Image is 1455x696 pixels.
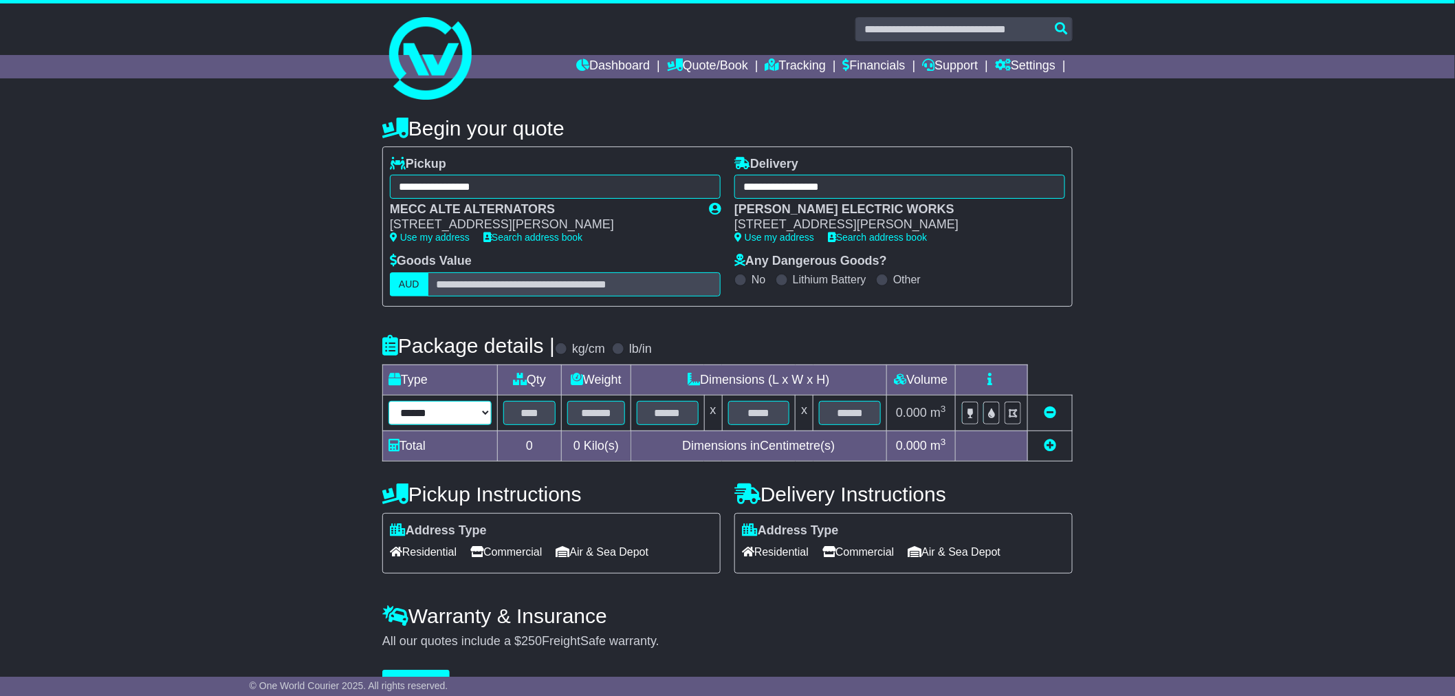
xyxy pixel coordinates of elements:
label: Lithium Battery [793,273,866,286]
div: [PERSON_NAME] ELECTRIC WORKS [734,202,1051,217]
td: Dimensions (L x W x H) [631,365,886,395]
a: Remove this item [1044,406,1056,420]
td: Kilo(s) [562,431,631,461]
label: No [752,273,765,286]
h4: Warranty & Insurance [382,605,1073,627]
label: Address Type [390,523,487,539]
span: © One World Courier 2025. All rights reserved. [250,680,448,691]
span: Air & Sea Depot [908,541,1001,563]
label: Address Type [742,523,839,539]
td: 0 [498,431,562,461]
a: Search address book [483,232,582,243]
h4: Delivery Instructions [734,483,1073,505]
label: AUD [390,272,428,296]
div: MECC ALTE ALTERNATORS [390,202,695,217]
span: m [930,439,946,453]
label: kg/cm [572,342,605,357]
div: [STREET_ADDRESS][PERSON_NAME] [390,217,695,232]
a: Quote/Book [667,55,748,78]
span: m [930,406,946,420]
a: Search address book [828,232,927,243]
label: lb/in [629,342,652,357]
span: 0.000 [896,439,927,453]
h4: Package details | [382,334,555,357]
span: Residential [742,541,809,563]
td: Qty [498,365,562,395]
label: Goods Value [390,254,472,269]
label: Delivery [734,157,798,172]
a: Financials [843,55,906,78]
span: Residential [390,541,457,563]
sup: 3 [941,404,946,414]
a: Use my address [734,232,814,243]
td: x [796,395,813,431]
td: Volume [886,365,955,395]
sup: 3 [941,437,946,447]
button: Get Quotes [382,670,450,694]
h4: Begin your quote [382,117,1073,140]
a: Dashboard [576,55,650,78]
a: Use my address [390,232,470,243]
label: Other [893,273,921,286]
a: Tracking [765,55,826,78]
a: Support [923,55,978,78]
div: [STREET_ADDRESS][PERSON_NAME] [734,217,1051,232]
td: Type [383,365,498,395]
span: 0.000 [896,406,927,420]
span: Commercial [822,541,894,563]
span: 250 [521,634,542,648]
td: x [704,395,722,431]
td: Dimensions in Centimetre(s) [631,431,886,461]
div: All our quotes include a $ FreightSafe warranty. [382,634,1073,649]
a: Settings [995,55,1055,78]
span: Commercial [470,541,542,563]
label: Pickup [390,157,446,172]
label: Any Dangerous Goods? [734,254,887,269]
span: Air & Sea Depot [556,541,649,563]
td: Total [383,431,498,461]
h4: Pickup Instructions [382,483,721,505]
td: Weight [562,365,631,395]
span: 0 [573,439,580,453]
a: Add new item [1044,439,1056,453]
